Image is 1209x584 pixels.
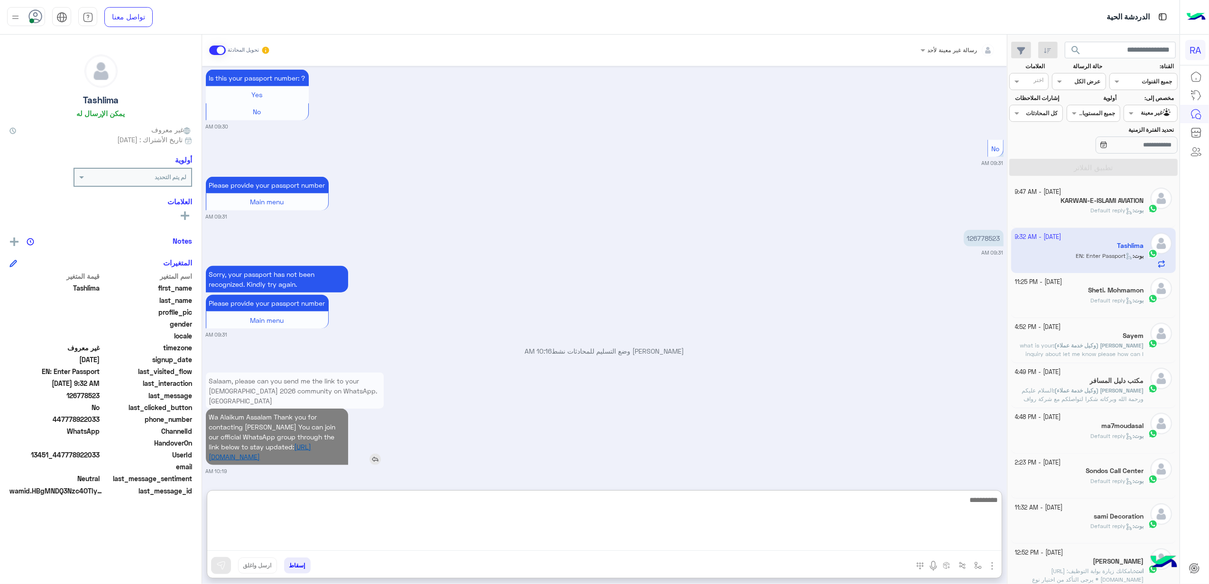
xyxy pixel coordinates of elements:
img: defaultAdmin.png [1151,188,1172,209]
small: [DATE] - 12:52 PM [1015,548,1063,557]
span: profile_pic [102,307,193,317]
span: قيمة المتغير [9,271,100,281]
img: Trigger scenario [959,562,966,569]
span: بوت [1134,207,1144,214]
small: [DATE] - 9:47 AM [1015,188,1061,197]
div: اختر [1034,76,1045,87]
p: 1/10/2025, 10:19 AM [206,409,348,465]
p: 1/10/2025, 9:31 AM [206,266,348,292]
p: 1/10/2025, 10:19 AM [206,373,384,409]
small: [DATE] - 4:48 PM [1015,413,1061,422]
span: null [9,319,100,329]
span: بوت [1134,477,1144,484]
small: 09:31 AM [206,213,228,220]
span: first_name [102,283,193,293]
span: timezone [102,343,193,353]
span: Tashlima [9,283,100,293]
img: hulul-logo.png [1147,546,1181,579]
p: 1/10/2025, 9:31 AM [206,177,329,193]
b: : [1133,432,1144,439]
img: defaultAdmin.png [1151,278,1172,299]
span: انت [1135,567,1144,575]
h5: Sheti. Mohmamon [1088,286,1144,294]
img: WhatsApp [1148,294,1158,303]
span: HandoverOn [102,438,193,448]
small: [DATE] - 2:23 PM [1015,458,1061,467]
h6: Notes [173,237,192,245]
img: tab [83,12,93,23]
small: 09:30 AM [206,123,229,130]
img: send attachment [987,560,998,572]
button: ارسل واغلق [238,557,277,574]
img: create order [943,562,951,569]
img: WhatsApp [1148,474,1158,484]
span: Main menu [250,316,284,324]
img: send message [216,561,226,570]
span: 2025-10-01T06:32:02.487Z [9,378,100,388]
span: Main menu [250,198,284,206]
h5: ma7moudasal [1101,422,1144,430]
span: null [9,438,100,448]
button: إسقاط [284,557,311,574]
h5: Tashlima [83,95,119,106]
span: بوت [1134,297,1144,304]
span: locale [102,331,193,341]
span: السلام عليكم ورحمة الله وبركاته شكرا لتواصلكم مع شركة رواف منى لخدمات الحجاج كيف يمكنني مساعدتكم؟ [1022,387,1144,411]
span: null [9,462,100,472]
div: RA [1185,40,1206,60]
span: غير معروف [151,125,192,135]
img: Logo [1187,7,1206,27]
small: [DATE] - 11:32 AM [1015,503,1063,512]
span: what is your inquiry about let me know please how can I help you ? [1020,342,1144,366]
b: : [1053,342,1144,349]
span: email [102,462,193,472]
img: WhatsApp [1148,339,1158,348]
img: defaultAdmin.png [1151,503,1172,525]
p: الدردشة الحية [1107,11,1150,24]
h5: sami Decoration [1094,512,1144,520]
span: last_message [102,391,193,401]
span: Wa Alaikum Assalam Thank you for contacting [PERSON_NAME] You can join our official WhatsApp grou... [209,413,336,451]
span: last_name [102,295,193,305]
small: 09:31 AM [982,249,1004,256]
h6: المتغيرات [163,258,192,267]
span: بوت [1134,432,1144,439]
span: null [9,331,100,341]
a: تواصل معنا [104,7,153,27]
span: Default reply [1090,297,1133,304]
span: 126778523 [9,391,100,401]
span: [PERSON_NAME] (وكيل خدمة عملاء) [1054,387,1144,394]
b: : [1133,477,1144,484]
span: رسالة غير معينة لأحد [928,46,978,54]
small: 09:31 AM [206,331,228,338]
span: بوت [1134,522,1144,529]
span: Default reply [1090,207,1133,214]
h5: KARWAN-E-ISLAMI AVIATION [1061,197,1144,205]
span: 10:16 AM [525,347,552,355]
span: EN: Enter Passport [9,366,100,376]
img: make a call [916,562,924,570]
small: 10:19 AM [206,467,227,475]
img: tab [1157,11,1169,23]
img: WhatsApp [1148,520,1158,529]
span: last_visited_flow [102,366,193,376]
img: defaultAdmin.png [1151,413,1172,434]
h5: مكتب دليل المسافر [1089,377,1144,385]
p: 1/10/2025, 9:31 AM [206,295,329,311]
b: : [1133,297,1144,304]
span: [PERSON_NAME] (وكيل خدمة عملاء) [1054,342,1144,349]
img: defaultAdmin.png [1151,368,1172,389]
h5: Sondos Call Center [1086,467,1144,475]
span: search [1071,45,1082,56]
label: مخصص إلى: [1125,94,1174,102]
a: tab [78,7,97,27]
span: phone_number [102,414,193,424]
span: gender [102,319,193,329]
span: Default reply [1090,522,1133,529]
button: Trigger scenario [955,557,970,573]
b: : [1133,522,1144,529]
span: last_clicked_button [102,402,193,412]
img: WhatsApp [1148,204,1158,213]
button: تطبيق الفلاتر [1009,159,1178,176]
span: No [991,145,999,153]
